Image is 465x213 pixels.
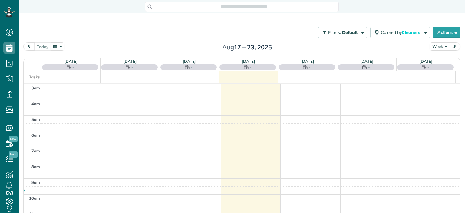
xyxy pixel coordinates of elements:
[242,59,255,64] a: [DATE]
[222,43,234,51] span: Aug
[381,30,422,35] span: Colored by
[9,136,18,142] span: New
[124,59,137,64] a: [DATE]
[368,64,370,70] span: -
[433,27,460,38] button: Actions
[31,117,40,122] span: 5am
[402,30,421,35] span: Cleaners
[360,59,373,64] a: [DATE]
[250,64,252,70] span: -
[301,59,314,64] a: [DATE]
[31,148,40,153] span: 7am
[29,196,40,201] span: 10am
[64,59,77,64] a: [DATE]
[449,42,460,51] button: next
[31,180,40,185] span: 9am
[420,59,433,64] a: [DATE]
[370,27,430,38] button: Colored byCleaners
[29,75,40,79] span: Tasks
[72,64,74,70] span: -
[209,44,285,51] h2: 17 – 23, 2025
[427,64,429,70] span: -
[23,42,35,51] button: prev
[34,42,51,51] button: today
[328,30,341,35] span: Filters:
[315,27,367,38] a: Filters: Default
[31,164,40,169] span: 8am
[131,64,133,70] span: -
[31,101,40,106] span: 4am
[430,42,450,51] button: Week
[183,59,196,64] a: [DATE]
[31,85,40,90] span: 3am
[342,30,358,35] span: Default
[191,64,193,70] span: -
[31,133,40,138] span: 6am
[318,27,367,38] button: Filters: Default
[9,151,18,158] span: New
[227,4,261,10] span: Search ZenMaid…
[309,64,311,70] span: -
